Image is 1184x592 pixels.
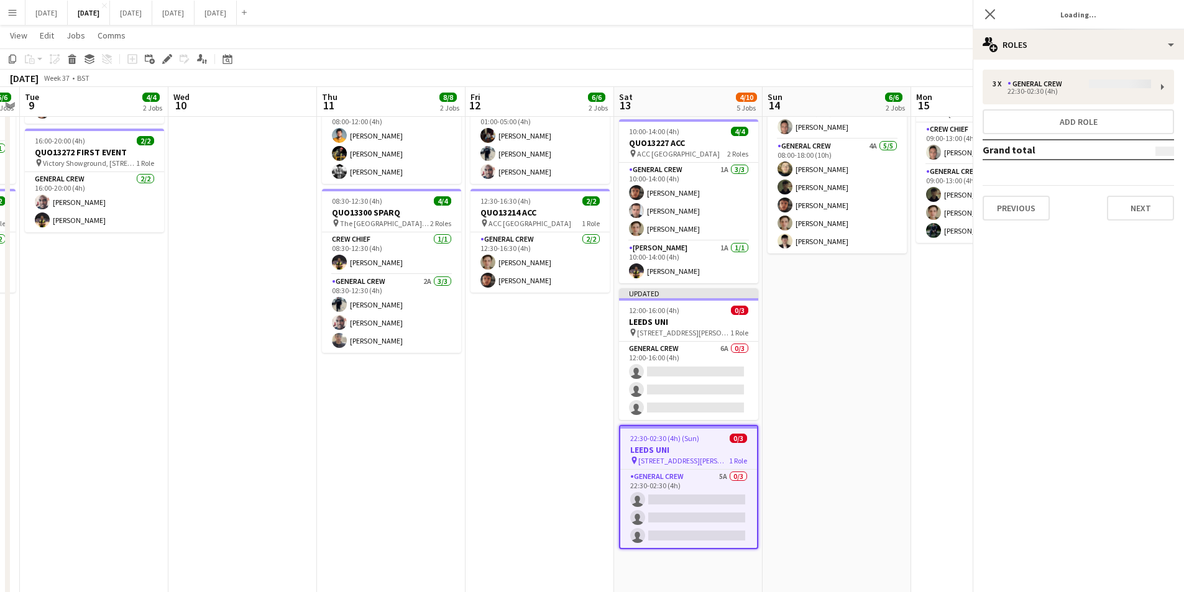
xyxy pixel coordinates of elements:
span: [STREET_ADDRESS][PERSON_NAME][PERSON_NAME] [637,328,730,337]
span: 12:00-16:00 (4h) [629,306,679,315]
app-card-role: General Crew2A3/308:30-12:30 (4h)[PERSON_NAME][PERSON_NAME][PERSON_NAME] [322,275,461,353]
button: [DATE] [25,1,68,25]
span: [STREET_ADDRESS][PERSON_NAME][PERSON_NAME] [638,456,729,465]
span: 10 [172,98,190,112]
span: 1 Role [730,328,748,337]
span: Sun [768,91,782,102]
div: 2 Jobs [143,103,162,112]
h3: QUO13227 ACC [619,137,758,148]
span: 2 Roles [430,219,451,228]
app-card-role: General Crew3/301:00-05:00 (4h)[PERSON_NAME][PERSON_NAME][PERSON_NAME] [470,106,610,184]
span: 2/2 [137,136,154,145]
span: 14 [766,98,782,112]
app-card-role: General Crew2/216:00-20:00 (4h)[PERSON_NAME][PERSON_NAME] [25,172,164,232]
span: 6/6 [885,93,902,102]
div: Roles [973,30,1184,60]
span: 2 Roles [727,149,748,158]
a: Edit [35,27,59,43]
app-job-card: 10:00-14:00 (4h)4/4QUO13227 ACC ACC [GEOGRAPHIC_DATA]2 RolesGeneral Crew1A3/310:00-14:00 (4h)[PER... [619,119,758,283]
h3: Loading... [973,6,1184,22]
span: 22:30-02:30 (4h) (Sun) [630,434,699,443]
app-card-role: General Crew4A5/508:00-18:00 (10h)[PERSON_NAME][PERSON_NAME][PERSON_NAME][PERSON_NAME][PERSON_NAME] [768,139,907,253]
button: Add role [983,109,1174,134]
button: Next [1107,196,1174,221]
span: 12:30-16:30 (4h) [480,196,531,206]
span: 6/6 [588,93,605,102]
app-card-role: General Crew4A3/308:00-12:00 (4h)[PERSON_NAME][PERSON_NAME][PERSON_NAME] [322,106,461,184]
span: Wed [173,91,190,102]
span: 4/4 [434,196,451,206]
h3: QUO13214 ACC [470,207,610,218]
span: ACC [GEOGRAPHIC_DATA] [489,219,571,228]
span: 0/3 [730,434,747,443]
button: [DATE] [110,1,152,25]
div: BST [77,73,89,83]
span: Thu [322,91,337,102]
app-job-card: 22:30-02:30 (4h) (Sun)0/3LEEDS UNI [STREET_ADDRESS][PERSON_NAME][PERSON_NAME]1 RoleGeneral Crew5A... [619,425,758,549]
span: Sat [619,91,633,102]
span: Mon [916,91,932,102]
app-card-role: General Crew3A3/309:00-13:00 (4h)[PERSON_NAME][PERSON_NAME][PERSON_NAME] [916,165,1055,243]
span: Victory Showground, [STREET_ADDRESS][PERSON_NAME] [43,158,136,168]
span: 0/3 [731,306,748,315]
a: View [5,27,32,43]
div: 2 Jobs [589,103,608,112]
a: Comms [93,27,131,43]
div: 5 Jobs [737,103,756,112]
app-job-card: 08:30-12:30 (4h)4/4QUO13300 SPARQ The [GEOGRAPHIC_DATA], [STREET_ADDRESS]2 RolesCrew Chief1/108:3... [322,189,461,353]
app-job-card: 09:00-13:00 (4h)4/4QUO13276 ACC ACC [GEOGRAPHIC_DATA]2 RolesCrew Chief1/109:00-13:00 (4h)[PERSON_... [916,79,1055,243]
app-card-role: General Crew1A3/310:00-14:00 (4h)[PERSON_NAME][PERSON_NAME][PERSON_NAME] [619,163,758,241]
button: [DATE] [195,1,237,25]
app-job-card: 12:30-16:30 (4h)2/2QUO13214 ACC ACC [GEOGRAPHIC_DATA]1 RoleGeneral Crew2/212:30-16:30 (4h)[PERSON... [470,189,610,293]
app-card-role: General Crew6A0/312:00-16:00 (4h) [619,342,758,420]
span: 08:30-12:30 (4h) [332,196,382,206]
span: ACC [GEOGRAPHIC_DATA] [637,149,720,158]
span: View [10,30,27,41]
span: Jobs [67,30,85,41]
span: 15 [914,98,932,112]
app-card-role: Crew Chief1/109:00-13:00 (4h)[PERSON_NAME] [916,122,1055,165]
span: 13 [617,98,633,112]
span: Fri [470,91,480,102]
span: Tue [25,91,39,102]
span: 4/4 [731,127,748,136]
div: 2 Jobs [886,103,905,112]
span: 12 [469,98,480,112]
button: [DATE] [68,1,110,25]
app-card-role: Crew Chief1A1/108:00-18:00 (10h)[PERSON_NAME] [768,97,907,139]
span: 10:00-14:00 (4h) [629,127,679,136]
span: The [GEOGRAPHIC_DATA], [STREET_ADDRESS] [340,219,430,228]
h3: LEEDS UNI [619,316,758,327]
span: 1 Role [729,456,747,465]
app-card-role: General Crew5A0/322:30-02:30 (4h) [620,470,757,548]
span: 4/10 [736,93,757,102]
td: Grand total [983,140,1122,160]
span: 2/2 [582,196,600,206]
span: Edit [40,30,54,41]
span: 9 [23,98,39,112]
h3: LEEDS UNI [620,444,757,455]
button: [DATE] [152,1,195,25]
span: 16:00-20:00 (4h) [35,136,85,145]
span: 1 Role [136,158,154,168]
span: 1 Role [582,219,600,228]
app-job-card: 08:00-18:00 (10h)6/6QUO13214 ACC ACC [GEOGRAPHIC_DATA]2 RolesCrew Chief1A1/108:00-18:00 (10h)[PER... [768,70,907,253]
app-card-role: [PERSON_NAME]1A1/110:00-14:00 (4h)[PERSON_NAME] [619,241,758,283]
h3: QUO13272 FIRST EVENT [25,147,164,158]
span: 8/8 [439,93,457,102]
div: 2 Jobs [440,103,459,112]
span: Week 37 [41,73,72,83]
span: 4/4 [142,93,160,102]
app-job-card: Updated12:00-16:00 (4h)0/3LEEDS UNI [STREET_ADDRESS][PERSON_NAME][PERSON_NAME]1 RoleGeneral Crew6... [619,288,758,420]
div: Updated [619,288,758,298]
app-job-card: 16:00-20:00 (4h)2/2QUO13272 FIRST EVENT Victory Showground, [STREET_ADDRESS][PERSON_NAME]1 RoleGe... [25,129,164,232]
app-card-role: Crew Chief1/108:30-12:30 (4h)[PERSON_NAME] [322,232,461,275]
